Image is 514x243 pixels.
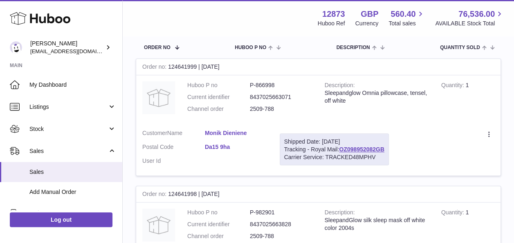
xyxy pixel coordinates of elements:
strong: GBP [361,9,378,20]
span: AVAILABLE Stock Total [435,20,504,27]
a: OZ098952082GB [339,146,384,153]
td: 1 [435,75,501,123]
span: Customer [142,130,167,136]
span: [EMAIL_ADDRESS][DOMAIN_NAME] [30,48,120,54]
dt: Current identifier [187,220,250,228]
dt: Huboo P no [187,81,250,89]
img: no-photo.jpg [142,209,175,241]
dd: 8437025663071 [250,93,312,101]
a: Da15 9ha [205,143,267,151]
div: Huboo Ref [318,20,345,27]
span: Quantity Sold [440,45,480,50]
dd: 2509-788 [250,232,312,240]
div: Carrier Service: TRACKED48MPHV [284,153,384,161]
dt: Name [142,129,205,139]
span: Order No [144,45,171,50]
div: Shipped Date: [DATE] [284,138,384,146]
dt: Current identifier [187,93,250,101]
strong: Description [325,209,355,218]
span: Sales [29,168,116,176]
dd: P-866998 [250,81,312,89]
img: tikhon.oleinikov@sleepandglow.com [10,41,22,54]
span: Orders [29,209,108,217]
dt: Huboo P no [187,209,250,216]
a: Log out [10,212,112,227]
span: Listings [29,103,108,111]
span: 560.40 [391,9,415,20]
dd: 2509-788 [250,105,312,113]
a: Monik Dieniene [205,129,267,137]
strong: Order no [142,191,168,199]
strong: Order no [142,63,168,72]
div: Sleepandglow Omnia pillowcase, tensel, off white [325,89,429,105]
dd: P-982901 [250,209,312,216]
div: 124641998 | [DATE] [136,186,501,202]
dt: User Id [142,157,205,165]
div: [PERSON_NAME] [30,40,104,55]
a: 560.40 Total sales [388,9,425,27]
div: SleepandGlow silk sleep mask off white color 2004s [325,216,429,232]
strong: Quantity [441,209,466,218]
span: Huboo P no [235,45,266,50]
div: Currency [355,20,379,27]
span: Add Manual Order [29,188,116,196]
span: Total sales [388,20,425,27]
dd: 8437025663828 [250,220,312,228]
div: Tracking - Royal Mail: [280,133,389,166]
span: 76,536.00 [458,9,495,20]
a: 76,536.00 AVAILABLE Stock Total [435,9,504,27]
dt: Channel order [187,232,250,240]
img: no-photo.jpg [142,81,175,114]
span: Description [336,45,370,50]
dt: Postal Code [142,143,205,153]
span: My Dashboard [29,81,116,89]
span: Sales [29,147,108,155]
div: 124641999 | [DATE] [136,59,501,75]
span: Stock [29,125,108,133]
dt: Channel order [187,105,250,113]
strong: Description [325,82,355,90]
strong: 12873 [322,9,345,20]
strong: Quantity [441,82,466,90]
